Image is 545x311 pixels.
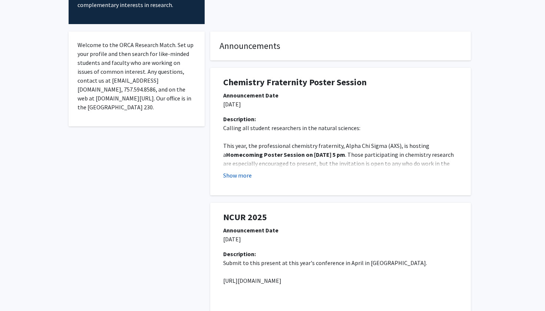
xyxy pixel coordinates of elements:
p: Welcome to the ORCA Research Match. Set up your profile and then search for like-minded students ... [77,40,196,112]
p: Submit to this present at this year's conference in April in [GEOGRAPHIC_DATA]. [223,258,458,267]
p: [URL][DOMAIN_NAME] [223,276,458,285]
div: Description: [223,249,458,258]
h1: Chemistry Fraternity Poster Session [223,77,458,88]
button: Show more [223,171,252,180]
p: [DATE] [223,235,458,244]
iframe: Chat [6,278,32,305]
p: [DATE] [223,100,458,109]
div: Description: [223,115,458,123]
div: Announcement Date [223,226,458,235]
h1: NCUR 2025 [223,212,458,223]
p: Calling all student researchers in the natural sciences: [223,123,458,132]
div: Announcement Date [223,91,458,100]
p: This year, the professional chemistry fraternity, Alpha Chi Sigma (AXS), is hosting a . Those par... [223,141,458,239]
strong: Homecoming Poster Session on [DATE] 5 pm [226,151,345,158]
h4: Announcements [219,41,462,52]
